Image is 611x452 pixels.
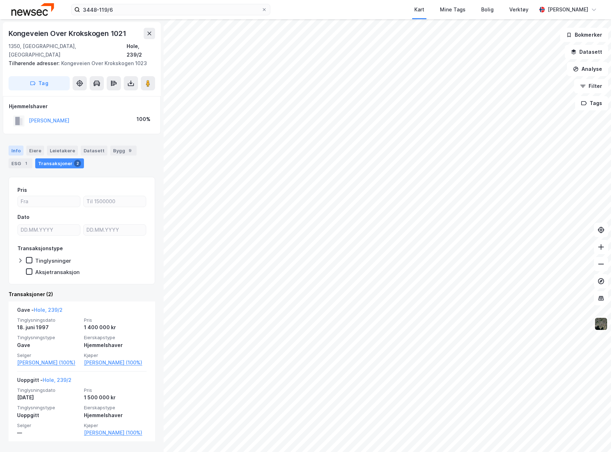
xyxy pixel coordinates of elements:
[26,146,44,156] div: Eiere
[17,358,80,367] a: [PERSON_NAME] (100%)
[34,307,63,313] a: Hole, 239/2
[137,115,150,123] div: 100%
[17,244,63,253] div: Transaksjonstype
[560,28,608,42] button: Bokmerker
[84,411,147,420] div: Hjemmelshaver
[84,317,147,323] span: Pris
[9,59,149,68] div: Kongeveien Over Krokskogen 1023
[84,323,147,332] div: 1 400 000 kr
[9,60,61,66] span: Tilhørende adresser:
[17,429,80,437] div: —
[17,352,80,358] span: Selger
[84,405,147,411] span: Eierskapstype
[9,28,128,39] div: Kongeveien Over Krokskogen 1021
[84,335,147,341] span: Eierskapstype
[84,387,147,393] span: Pris
[17,393,80,402] div: [DATE]
[110,146,137,156] div: Bygg
[17,341,80,349] div: Gave
[509,5,528,14] div: Verktøy
[17,411,80,420] div: Uoppgitt
[84,352,147,358] span: Kjøper
[575,418,611,452] iframe: Chat Widget
[43,377,71,383] a: Hole, 239/2
[84,358,147,367] a: [PERSON_NAME] (100%)
[9,102,155,111] div: Hjemmelshaver
[9,146,23,156] div: Info
[84,429,147,437] a: [PERSON_NAME] (100%)
[9,42,127,59] div: 1350, [GEOGRAPHIC_DATA], [GEOGRAPHIC_DATA]
[17,317,80,323] span: Tinglysningsdato
[11,3,54,16] img: newsec-logo.f6e21ccffca1b3a03d2d.png
[17,213,30,221] div: Dato
[81,146,107,156] div: Datasett
[22,160,30,167] div: 1
[18,225,80,235] input: DD.MM.YYYY
[575,418,611,452] div: Kontrollprogram for chat
[47,146,78,156] div: Leietakere
[9,290,155,299] div: Transaksjoner (2)
[84,341,147,349] div: Hjemmelshaver
[9,158,32,168] div: ESG
[17,376,71,387] div: Uoppgitt -
[481,5,494,14] div: Bolig
[574,79,608,93] button: Filter
[18,196,80,207] input: Fra
[17,186,27,194] div: Pris
[17,405,80,411] span: Tinglysningstype
[575,96,608,110] button: Tags
[9,76,70,90] button: Tag
[440,5,466,14] div: Mine Tags
[17,387,80,393] span: Tinglysningsdato
[594,317,608,331] img: 9k=
[567,62,608,76] button: Analyse
[548,5,588,14] div: [PERSON_NAME]
[35,257,71,264] div: Tinglysninger
[17,422,80,429] span: Selger
[35,269,80,275] div: Aksjetransaksjon
[565,45,608,59] button: Datasett
[127,42,155,59] div: Hole, 239/2
[127,147,134,154] div: 9
[74,160,81,167] div: 2
[80,4,261,15] input: Søk på adresse, matrikkel, gårdeiere, leietakere eller personer
[84,225,146,235] input: DD.MM.YYYY
[17,323,80,332] div: 18. juni 1997
[84,196,146,207] input: Til 1500000
[84,393,147,402] div: 1 500 000 kr
[17,306,63,317] div: Gave -
[35,158,84,168] div: Transaksjoner
[17,335,80,341] span: Tinglysningstype
[414,5,424,14] div: Kart
[84,422,147,429] span: Kjøper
